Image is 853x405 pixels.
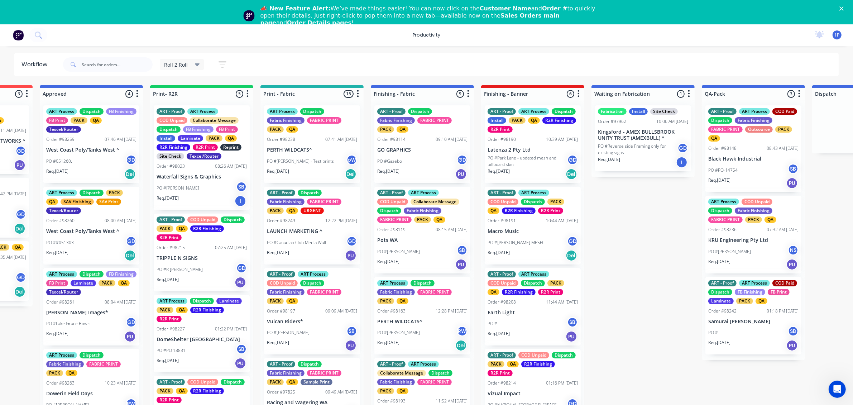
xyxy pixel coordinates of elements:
p: Req. [DATE] [377,258,399,265]
div: Order #98215 [157,244,185,251]
div: Del [14,286,25,297]
input: Search for orders... [82,57,153,72]
p: Req. [DATE] [377,168,399,175]
div: COD Unpaid [267,280,298,286]
p: Macro Music [488,228,578,234]
div: QA [118,280,130,286]
div: R2R Print [538,208,563,214]
p: PO #Lake Grace Bowls [46,320,91,327]
div: PU [455,168,467,180]
div: FABRIC PRINT [307,199,341,205]
div: Dispatch [708,289,732,295]
div: ART - Proof [267,190,295,196]
div: Close [839,6,847,11]
div: GD [677,143,688,153]
div: ART ProcessDispatchPACKQASAV FinishingSAV PrintTexcel/RouterOrder #9826008:00 AM [DATE]West Coast... [43,187,139,265]
div: ART Process [377,280,408,286]
div: ART ProcessCOD UnpaidDispatchFabric FinishingFABRIC PRINTPACKQAOrder #9823607:32 AM [DATE]KRU Eng... [705,196,801,273]
div: ART - ProofART ProcessCOD UnpaidCollaborate MessageDispatchFabric FinishingFABRIC PRINTPACKQAOrde... [374,187,470,273]
div: GD [126,317,136,328]
div: SAV Print [96,199,121,205]
div: ART Process [187,108,218,115]
div: Dispatch [708,117,732,124]
div: GD [567,236,578,247]
div: ART - ProofCOD UnpaidDispatchPACKQAR2R FinishingR2R PrintOrder #9821507:25 AM [DATE]TRIPPLE N SIG... [154,214,250,291]
div: Order #98227 [157,326,185,332]
div: R2R Finishing [502,289,536,295]
p: Req. [DATE] [46,249,68,256]
div: FB Finishing [106,108,136,115]
div: Site Check [157,153,184,159]
div: Order #98191 [488,218,516,224]
div: Del [124,250,136,261]
div: FABRIC PRINT [708,126,743,133]
div: Order #98249 [267,218,295,224]
div: ART Process [518,108,549,115]
p: Req. [DATE] [598,156,620,163]
div: Dispatch [221,216,245,223]
p: Req. [DATE] [157,276,179,283]
div: GD [15,209,26,220]
div: ART Process [739,280,770,286]
p: PO #Gazebo [377,158,402,165]
div: 08:04 AM [DATE] [105,299,136,305]
div: Order #98197 [267,308,295,314]
div: Order #98114 [377,136,406,143]
div: ART - ProofDispatchFabric FinishingFABRIC PRINTPACKQAOrder #9811409:10 AM [DATE]GO GRAPHICSPO #Ga... [374,105,470,183]
div: GD [126,236,136,247]
div: NS [788,245,799,256]
div: Dispatch [377,208,401,214]
div: PACK [414,216,431,223]
div: QA [528,117,540,124]
div: QA [90,117,102,124]
div: Order #98148 [708,145,737,152]
div: PACK [267,298,284,304]
p: [PERSON_NAME] Images* [46,310,136,316]
div: SAV Finishing [61,199,94,205]
div: Dispatch [298,190,322,196]
div: Fabric Finishing [404,208,441,214]
div: Order #98190 [488,136,516,143]
div: 08:26 AM [DATE] [215,163,247,170]
div: FABRIC PRINT [307,117,341,124]
p: KRU Engineering Pty Ltd [708,237,799,243]
p: Waterfall Signs & Graphics [157,174,247,180]
div: ART - ProofART ProcessCOD PaidDispatchFabric FinishingFABRIC PRINTOutsourcePACKQAOrder #9814808:4... [705,105,801,192]
div: ART - Proof [377,108,406,115]
div: 12:28 PM [DATE] [436,308,468,314]
div: GD [457,154,468,165]
div: ART Process [267,108,298,115]
div: Fabric Finishing [267,117,305,124]
p: Pots WA [377,237,468,243]
div: ART - ProofART ProcessDispatchInstallPACKQAR2R FinishingR2R PrintOrder #9819010:39 AM [DATE]Laten... [485,105,581,183]
div: FB Finishing [106,271,136,277]
div: R2R Finishing [190,307,224,313]
p: PO # [488,320,497,327]
div: Order #98119 [377,227,406,233]
div: PU [455,259,467,270]
div: R2R Finishing [157,144,190,151]
div: PACK [736,298,753,304]
p: PERTH WILDCATS^ [377,319,468,325]
p: PO #Park Lane - updated mesh and billboard skin [488,155,567,168]
p: Latenza 2 Pty Ltd [488,147,578,153]
div: ART Process [46,190,77,196]
div: QA [708,135,720,142]
div: ART - Proof [708,108,737,115]
div: ART Process [46,271,77,277]
div: ART Process [157,298,187,304]
p: PO #PO-14754 [708,167,738,173]
div: I [235,195,246,207]
div: ART Process [739,108,770,115]
div: ART - ProofART ProcessCOD UnpaidDispatchFabric FinishingFABRIC PRINTPACKQAOrder #9819709:09 AM [D... [264,268,360,355]
p: Req. [DATE] [708,177,730,184]
div: Laminate [216,298,242,304]
div: Del [566,250,577,261]
div: Order #98236 [708,227,737,233]
div: Site Check [650,108,678,115]
p: GO GRAPHICS [377,147,468,153]
div: 10:39 AM [DATE] [546,136,578,143]
div: SB [457,245,468,256]
div: Texcel/Router [46,208,81,214]
div: Dispatch [300,280,324,286]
